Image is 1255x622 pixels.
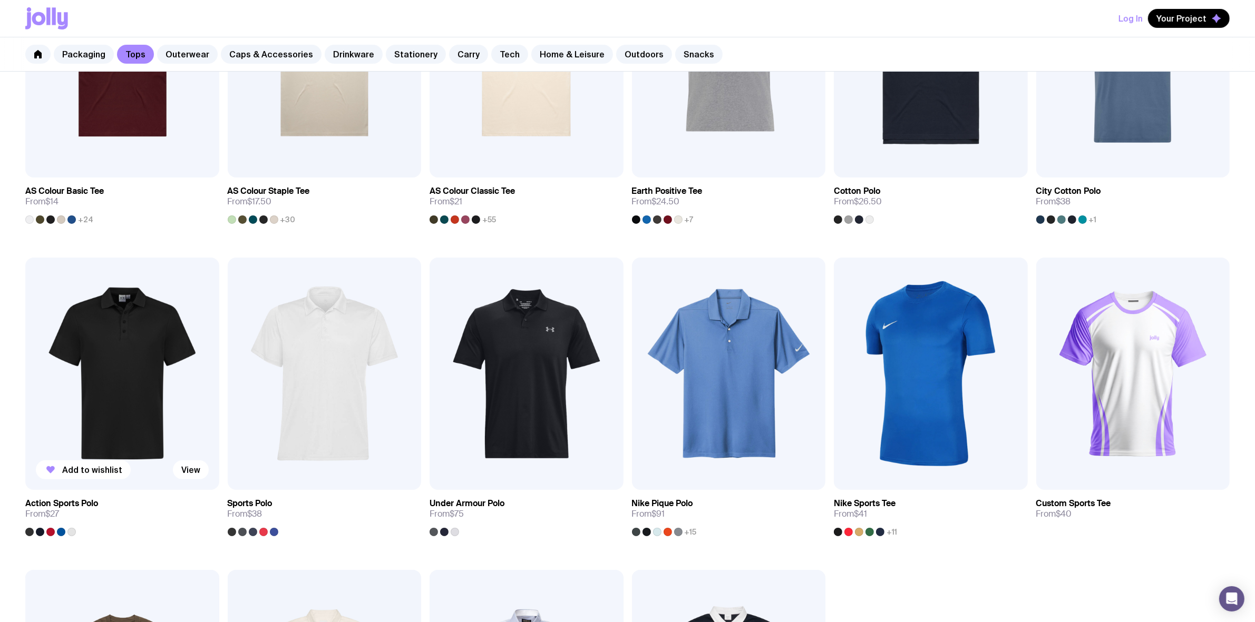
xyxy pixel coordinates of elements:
span: $21 [450,196,462,207]
span: $14 [45,196,59,207]
span: From [25,509,59,519]
h3: Nike Sports Tee [834,498,896,509]
a: Under Armour PoloFrom$75 [430,490,624,536]
span: From [632,196,680,207]
h3: Earth Positive Tee [632,186,703,196]
span: +24 [78,215,93,224]
a: Outerwear [157,45,218,64]
h3: City Cotton Polo [1036,186,1101,196]
span: $24.50 [652,196,680,207]
a: Earth Positive TeeFrom$24.50+7 [632,177,826,224]
a: Caps & Accessories [221,45,322,64]
a: Outdoors [616,45,672,64]
a: City Cotton PoloFrom$38+1 [1036,177,1230,224]
button: Your Project [1148,9,1230,28]
span: $26.50 [854,196,882,207]
a: Tech [491,45,528,64]
h3: Cotton Polo [834,186,880,196]
a: AS Colour Staple TeeFrom$17.50+30 [228,177,422,224]
span: $41 [854,508,867,519]
h3: Nike Pique Polo [632,498,693,509]
a: Snacks [675,45,723,64]
button: Log In [1118,9,1143,28]
h3: Action Sports Polo [25,498,98,509]
span: $75 [450,508,464,519]
a: Tops [117,45,154,64]
a: Action Sports PoloFrom$27 [25,490,219,536]
span: +7 [685,215,694,224]
h3: Custom Sports Tee [1036,498,1111,509]
h3: AS Colour Classic Tee [430,186,515,196]
h3: Sports Polo [228,498,273,509]
h3: AS Colour Staple Tee [228,186,310,196]
span: $17.50 [248,196,272,207]
span: From [834,196,882,207]
span: +55 [482,215,496,224]
h3: AS Colour Basic Tee [25,186,104,196]
button: Add to wishlist [36,460,131,479]
span: $27 [45,508,59,519]
span: From [834,509,867,519]
div: Open Intercom Messenger [1219,586,1244,611]
a: View [173,460,209,479]
a: Home & Leisure [531,45,613,64]
span: $38 [1056,196,1071,207]
a: Cotton PoloFrom$26.50 [834,177,1028,224]
span: Add to wishlist [62,465,122,475]
span: +1 [1089,215,1097,224]
a: Carry [449,45,488,64]
a: Nike Sports TeeFrom$41+11 [834,490,1028,536]
span: Your Project [1156,13,1207,24]
a: Packaging [54,45,114,64]
span: $91 [652,508,665,519]
h3: Under Armour Polo [430,498,504,509]
a: Custom Sports TeeFrom$40 [1036,490,1230,528]
a: Drinkware [325,45,383,64]
span: From [228,196,272,207]
span: $38 [248,508,262,519]
span: +15 [685,528,697,536]
a: AS Colour Basic TeeFrom$14+24 [25,177,219,224]
span: From [228,509,262,519]
span: +30 [280,215,296,224]
span: +11 [887,528,897,536]
span: $40 [1056,508,1072,519]
span: From [430,196,462,207]
span: From [1036,196,1071,207]
a: AS Colour Classic TeeFrom$21+55 [430,177,624,224]
a: Nike Pique PoloFrom$91+15 [632,490,826,536]
span: From [430,509,464,519]
a: Sports PoloFrom$38 [228,490,422,536]
a: Stationery [386,45,446,64]
span: From [632,509,665,519]
span: From [1036,509,1072,519]
span: From [25,196,59,207]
